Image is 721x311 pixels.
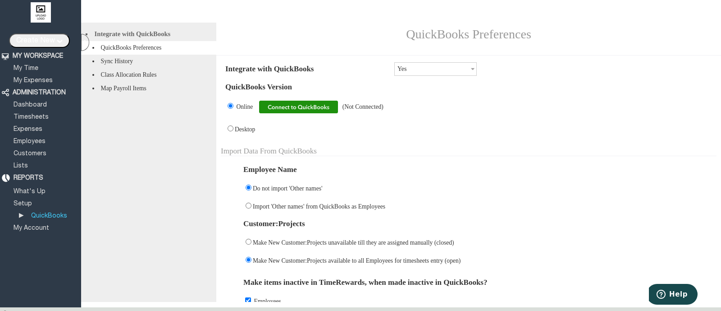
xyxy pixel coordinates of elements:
a: What's Up [12,189,47,195]
img: img_trans.gif [478,64,485,71]
td: Make items inactive in TimeRewards, when made inactive in QuickBooks? [221,269,716,292]
td: QuickBooks Version [221,78,716,96]
img: img_trans.gif [322,183,329,190]
a: Employees [12,139,47,144]
div: Hide Menus [81,34,89,51]
a: Customers [12,151,48,157]
a: My Account [12,225,50,231]
img: upload logo [31,2,51,23]
a: Setup [12,201,33,207]
img: img_trans.gif [461,255,468,263]
a: Expenses [12,126,44,132]
img: Help [682,5,704,20]
td: Employees [221,292,716,310]
div: MY WORKSPACE [13,52,63,60]
span: (Not Connected) [342,103,383,110]
li: Sync History [81,55,216,68]
input: Create New [9,33,70,48]
td: Do not import 'Other names' [221,179,716,197]
td: QuickBooks Preferences [267,23,671,46]
td: Customer:Projects [221,215,716,233]
td: Make New Customer:Projects available to all Employees for timesheets entry (open) [221,251,716,269]
td: Import Data From QuickBooks [221,138,716,156]
iframe: Opens a widget where you can find more information [649,284,698,306]
div: ▶ [19,211,26,219]
img: img_trans.gif [454,237,461,245]
img: img_trans.gif [385,201,392,209]
a: Dashboard [12,102,48,108]
a: REPORTS [12,175,45,181]
span: Online [236,103,253,110]
td: Integrate with QuickBooks [221,60,394,78]
td: Employee Name [221,156,716,179]
img: img_trans.gif [255,124,262,131]
td: Desktop [221,120,716,138]
a: Timesheets [12,114,50,120]
li: Map Payroll Items [81,82,216,95]
a: My Expenses [12,78,54,84]
td: Make New Customer:Projects unavailable till they are assigned manually (closed) [221,233,716,251]
div: ADMINISTRATION [13,89,66,97]
img: C2QB_white_btn_hover1.png [259,101,338,113]
a: QuickBooks [30,213,68,219]
td: Import 'Other names' from QuickBooks as Employees [221,197,716,215]
a: My Time [12,65,40,71]
li: Integrate with QuickBooks [81,27,216,41]
li: Class Allocation Rules [81,68,216,82]
a: Lists [12,163,29,169]
img: img_trans.gif [281,296,288,303]
li: QuickBooks Preferences [81,41,216,55]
